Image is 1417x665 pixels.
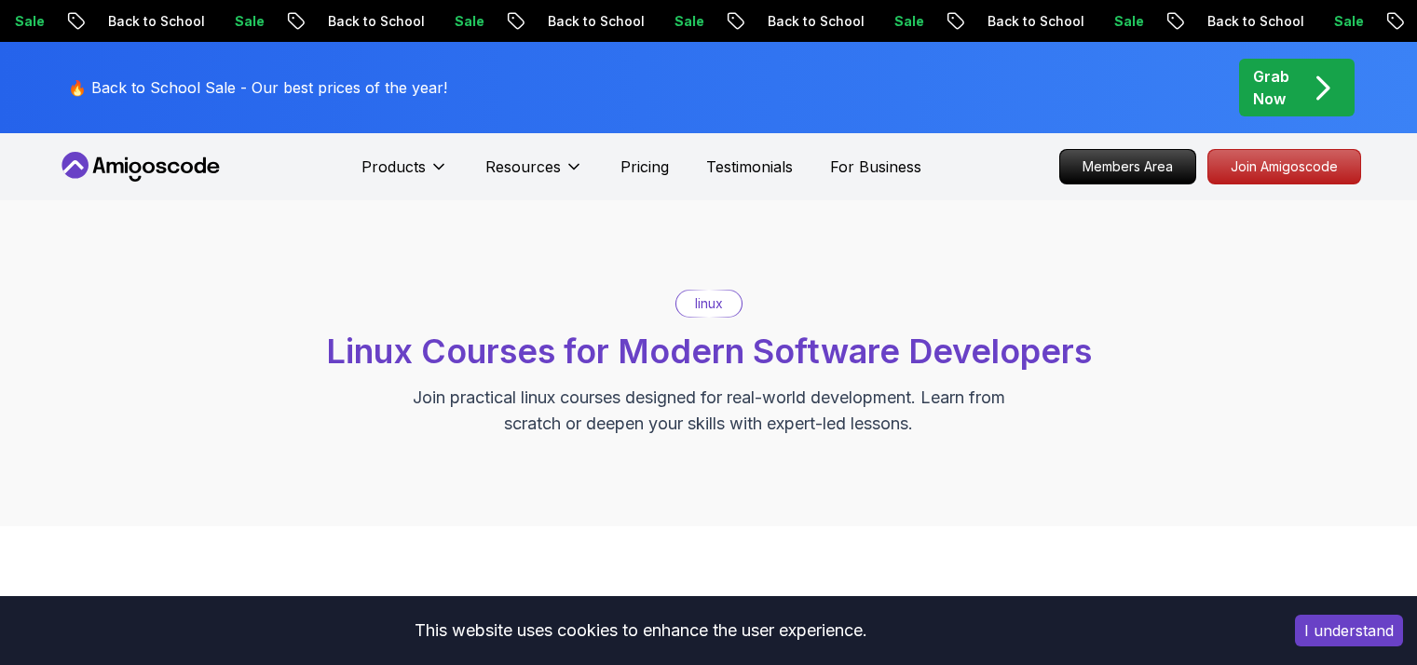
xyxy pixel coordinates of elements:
p: Products [361,156,426,178]
p: Sale [1099,12,1159,31]
p: Grab Now [1253,65,1289,110]
p: Resources [485,156,561,178]
p: Sale [440,12,499,31]
a: Members Area [1059,149,1196,184]
button: Products [361,156,448,193]
a: Pricing [620,156,669,178]
div: This website uses cookies to enhance the user experience. [14,610,1267,651]
p: 🔥 Back to School Sale - Our best prices of the year! [68,76,447,99]
p: linux [695,294,723,313]
p: Sale [220,12,279,31]
p: Back to School [313,12,440,31]
p: Join Amigoscode [1208,150,1360,183]
p: Back to School [753,12,879,31]
a: Join Amigoscode [1207,149,1361,184]
p: Sale [660,12,719,31]
a: Testimonials [706,156,793,178]
p: Sale [879,12,939,31]
button: Resources [485,156,583,193]
p: Back to School [1192,12,1319,31]
p: Back to School [93,12,220,31]
p: Join practical linux courses designed for real-world development. Learn from scratch or deepen yo... [396,385,1022,437]
span: Linux Courses for Modern Software Developers [326,331,1092,372]
p: Members Area [1060,150,1195,183]
p: Back to School [533,12,660,31]
p: Sale [1319,12,1379,31]
button: Accept cookies [1295,615,1403,646]
p: Back to School [973,12,1099,31]
a: For Business [830,156,921,178]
